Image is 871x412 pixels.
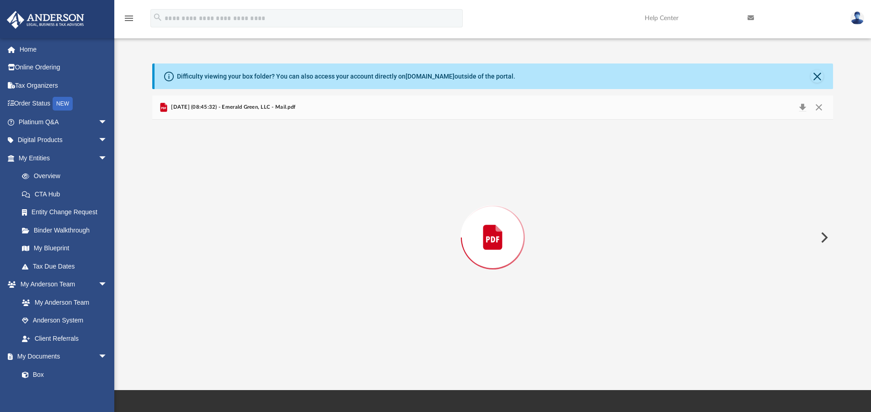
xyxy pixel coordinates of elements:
span: arrow_drop_down [98,275,117,294]
a: [DOMAIN_NAME] [406,73,454,80]
span: arrow_drop_down [98,348,117,366]
a: Anderson System [13,312,117,330]
a: Client Referrals [13,329,117,348]
button: Close [811,70,823,83]
a: My Entitiesarrow_drop_down [6,149,121,167]
button: Close [811,101,827,114]
button: Download [794,101,811,114]
a: Platinum Q&Aarrow_drop_down [6,113,121,131]
span: arrow_drop_down [98,131,117,150]
div: Preview [152,95,834,355]
a: My Blueprint [13,239,117,258]
a: Online Ordering [6,58,121,77]
a: Binder Walkthrough [13,221,121,239]
span: arrow_drop_down [98,149,117,168]
a: Tax Organizers [6,76,121,95]
i: menu [123,13,134,24]
a: Order StatusNEW [6,95,121,113]
a: Tax Due Dates [13,257,121,275]
a: menu [123,17,134,24]
a: CTA Hub [13,185,121,203]
div: NEW [53,97,73,111]
a: My Anderson Team [13,293,112,312]
a: Overview [13,167,121,185]
a: Home [6,40,121,58]
i: search [153,12,163,22]
a: Digital Productsarrow_drop_down [6,131,121,149]
a: Box [13,365,112,384]
span: arrow_drop_down [98,113,117,132]
div: Difficulty viewing your box folder? You can also access your account directly on outside of the p... [177,72,515,81]
img: User Pic [850,11,864,25]
a: My Documentsarrow_drop_down [6,348,117,366]
img: Anderson Advisors Platinum Portal [4,11,87,29]
button: Next File [813,225,834,250]
a: My Anderson Teamarrow_drop_down [6,275,117,294]
a: Entity Change Request [13,203,121,222]
span: [DATE] (08:45:32) - Emerald Green, LLC - Mail.pdf [169,103,295,111]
